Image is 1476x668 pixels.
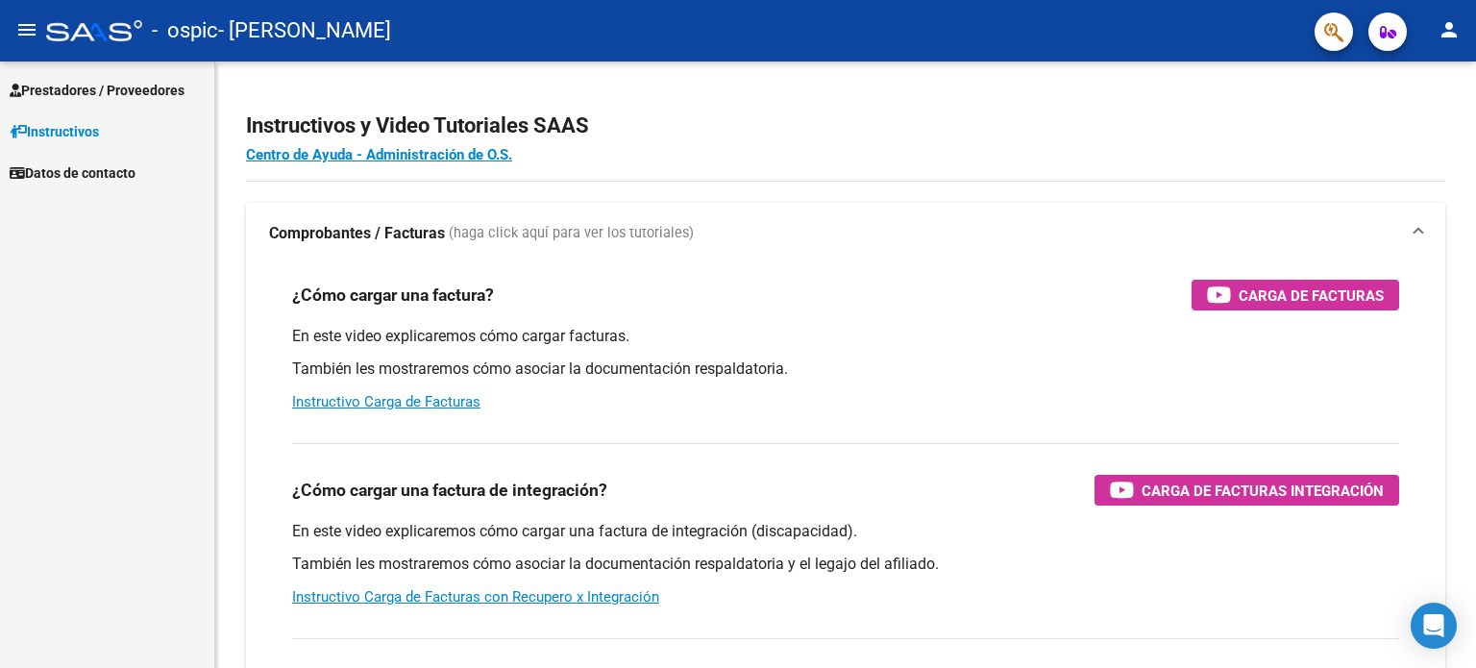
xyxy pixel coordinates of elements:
p: También les mostraremos cómo asociar la documentación respaldatoria y el legajo del afiliado. [292,554,1399,575]
h3: ¿Cómo cargar una factura de integración? [292,477,607,504]
p: En este video explicaremos cómo cargar una factura de integración (discapacidad). [292,521,1399,542]
h3: ¿Cómo cargar una factura? [292,282,494,309]
a: Centro de Ayuda - Administración de O.S. [246,146,512,163]
span: Instructivos [10,121,99,142]
a: Instructivo Carga de Facturas con Recupero x Integración [292,588,659,606]
span: Carga de Facturas [1239,284,1384,308]
span: Prestadores / Proveedores [10,80,184,101]
mat-icon: menu [15,18,38,41]
h2: Instructivos y Video Tutoriales SAAS [246,108,1445,144]
p: En este video explicaremos cómo cargar facturas. [292,326,1399,347]
div: Open Intercom Messenger [1411,603,1457,649]
mat-icon: person [1438,18,1461,41]
a: Instructivo Carga de Facturas [292,393,480,410]
span: Datos de contacto [10,162,135,184]
p: También les mostraremos cómo asociar la documentación respaldatoria. [292,359,1399,380]
mat-expansion-panel-header: Comprobantes / Facturas (haga click aquí para ver los tutoriales) [246,203,1445,264]
button: Carga de Facturas Integración [1095,475,1399,506]
span: Carga de Facturas Integración [1142,479,1384,503]
strong: Comprobantes / Facturas [269,223,445,244]
span: - ospic [152,10,218,52]
span: - [PERSON_NAME] [218,10,391,52]
button: Carga de Facturas [1192,280,1399,310]
span: (haga click aquí para ver los tutoriales) [449,223,694,244]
